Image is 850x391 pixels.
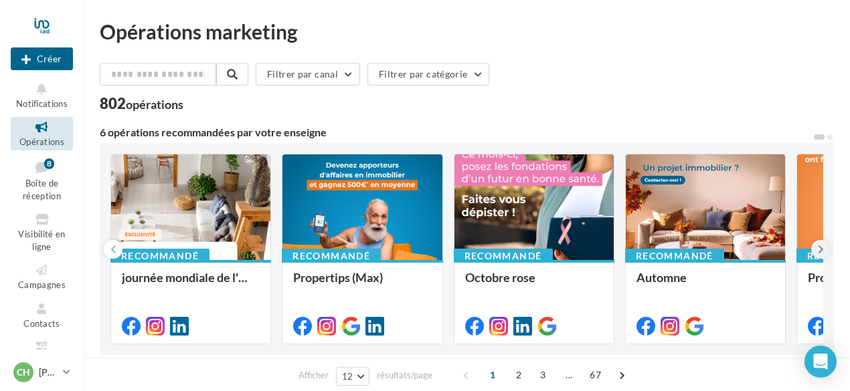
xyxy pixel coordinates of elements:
div: Open Intercom Messenger [804,346,837,378]
div: Nouvelle campagne [11,47,73,70]
button: Filtrer par catégorie [367,63,489,86]
a: Contacts [11,299,73,332]
span: Opérations [19,136,64,147]
div: 6 opérations recommandées par votre enseigne [100,127,813,138]
div: Automne [636,271,774,297]
a: Opérations [11,117,73,150]
span: 67 [584,364,606,386]
button: Notifications [11,79,73,112]
div: journée mondiale de l'habitat [122,271,260,297]
span: 1 [482,364,503,386]
span: ... [558,364,580,386]
button: Créer [11,47,73,70]
a: CH [PERSON_NAME] [11,360,73,385]
span: Afficher [299,369,329,382]
div: 802 [100,96,183,111]
button: 12 [336,367,370,386]
span: Visibilité en ligne [18,229,65,252]
a: Campagnes [11,260,73,293]
span: Contacts [23,318,60,329]
div: 8 [44,158,54,169]
div: Recommandé [454,249,553,263]
span: résultats/page [377,369,432,382]
div: Propertips (Max) [293,271,431,297]
span: CH [17,366,30,379]
a: Visibilité en ligne [11,209,73,255]
span: 3 [532,364,554,386]
span: Campagnes [18,279,66,290]
div: opérations [126,98,183,110]
p: [PERSON_NAME] [39,366,58,379]
span: Boîte de réception [23,178,61,201]
span: Notifications [16,98,68,109]
div: Recommandé [282,249,381,263]
span: 12 [342,371,353,382]
div: Recommandé [625,249,724,263]
div: Octobre rose [465,271,603,297]
div: Recommandé [110,249,209,263]
a: Boîte de réception8 [11,156,73,205]
span: 2 [508,364,529,386]
button: Filtrer par canal [256,63,360,86]
div: Opérations marketing [100,21,834,41]
a: Médiathèque [11,337,73,370]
